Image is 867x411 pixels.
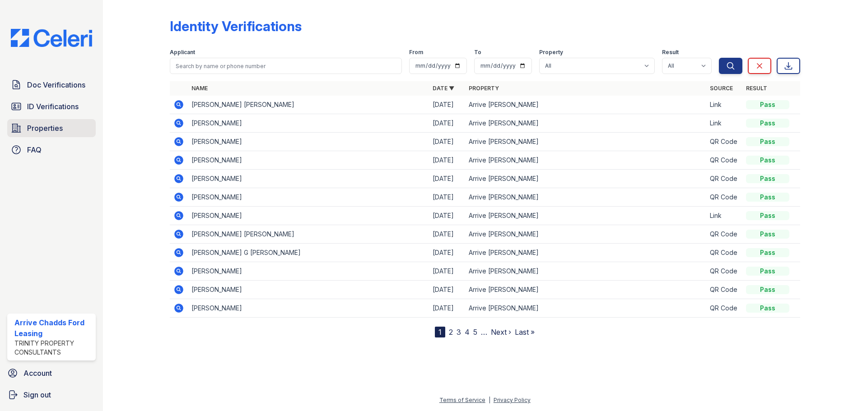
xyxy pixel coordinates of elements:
td: Arrive [PERSON_NAME] [465,151,706,170]
td: [DATE] [429,151,465,170]
a: Last » [515,328,535,337]
a: Date ▼ [433,85,454,92]
a: 4 [465,328,470,337]
div: Pass [746,211,789,220]
div: Arrive Chadds Ford Leasing [14,317,92,339]
label: Result [662,49,679,56]
span: FAQ [27,144,42,155]
span: Account [23,368,52,379]
td: Link [706,207,742,225]
td: [DATE] [429,188,465,207]
td: Arrive [PERSON_NAME] [465,170,706,188]
div: Trinity Property Consultants [14,339,92,357]
a: ID Verifications [7,97,96,115]
label: To [474,49,481,56]
img: CE_Logo_Blue-a8612792a0a2168367f1c8372b55b34899dd931a85d93a1a3d3e32e68fde9ad4.png [4,29,99,47]
td: QR Code [706,188,742,207]
a: Property [469,85,499,92]
td: [PERSON_NAME] [PERSON_NAME] [188,225,429,244]
div: Pass [746,137,789,146]
td: [PERSON_NAME] [PERSON_NAME] [188,96,429,114]
td: [DATE] [429,170,465,188]
td: QR Code [706,299,742,318]
td: [PERSON_NAME] [188,281,429,299]
td: QR Code [706,244,742,262]
td: QR Code [706,151,742,170]
div: Pass [746,267,789,276]
a: 5 [473,328,477,337]
a: 3 [457,328,461,337]
td: [DATE] [429,244,465,262]
div: Pass [746,193,789,202]
td: [PERSON_NAME] [188,188,429,207]
td: Arrive [PERSON_NAME] [465,299,706,318]
input: Search by name or phone number [170,58,402,74]
td: [PERSON_NAME] [188,299,429,318]
td: Arrive [PERSON_NAME] [465,262,706,281]
td: Arrive [PERSON_NAME] [465,188,706,207]
label: Applicant [170,49,195,56]
span: Sign out [23,389,51,400]
td: Arrive [PERSON_NAME] [465,96,706,114]
div: Pass [746,285,789,294]
td: Arrive [PERSON_NAME] [465,281,706,299]
div: Pass [746,119,789,128]
td: Arrive [PERSON_NAME] [465,225,706,244]
a: Doc Verifications [7,76,96,94]
td: [DATE] [429,281,465,299]
a: Properties [7,119,96,137]
a: Result [746,85,767,92]
div: Pass [746,248,789,257]
a: Next › [491,328,511,337]
a: FAQ [7,141,96,159]
td: Arrive [PERSON_NAME] [465,207,706,225]
span: Properties [27,123,63,134]
label: From [409,49,423,56]
a: Account [4,364,99,382]
td: QR Code [706,170,742,188]
span: ID Verifications [27,101,79,112]
td: [PERSON_NAME] [188,262,429,281]
td: [DATE] [429,207,465,225]
span: … [481,327,487,337]
label: Property [539,49,563,56]
td: [PERSON_NAME] [188,133,429,151]
td: [DATE] [429,133,465,151]
div: Identity Verifications [170,18,302,34]
div: 1 [435,327,445,337]
td: [DATE] [429,299,465,318]
div: Pass [746,100,789,109]
a: Name [191,85,208,92]
td: [DATE] [429,96,465,114]
td: [DATE] [429,114,465,133]
a: Sign out [4,386,99,404]
div: Pass [746,174,789,183]
td: [DATE] [429,225,465,244]
span: Doc Verifications [27,79,85,90]
td: [PERSON_NAME] [188,207,429,225]
a: Privacy Policy [494,397,531,403]
td: [PERSON_NAME] [188,114,429,133]
div: | [489,397,490,403]
td: [PERSON_NAME] [188,151,429,170]
td: Link [706,114,742,133]
td: [PERSON_NAME] G [PERSON_NAME] [188,244,429,262]
td: QR Code [706,133,742,151]
div: Pass [746,156,789,165]
td: QR Code [706,262,742,281]
a: Source [710,85,733,92]
a: Terms of Service [439,397,485,403]
td: Arrive [PERSON_NAME] [465,133,706,151]
td: QR Code [706,225,742,244]
a: 2 [449,328,453,337]
td: [PERSON_NAME] [188,170,429,188]
td: Arrive [PERSON_NAME] [465,114,706,133]
div: Pass [746,230,789,239]
td: Arrive [PERSON_NAME] [465,244,706,262]
td: [DATE] [429,262,465,281]
td: QR Code [706,281,742,299]
div: Pass [746,304,789,313]
td: Link [706,96,742,114]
